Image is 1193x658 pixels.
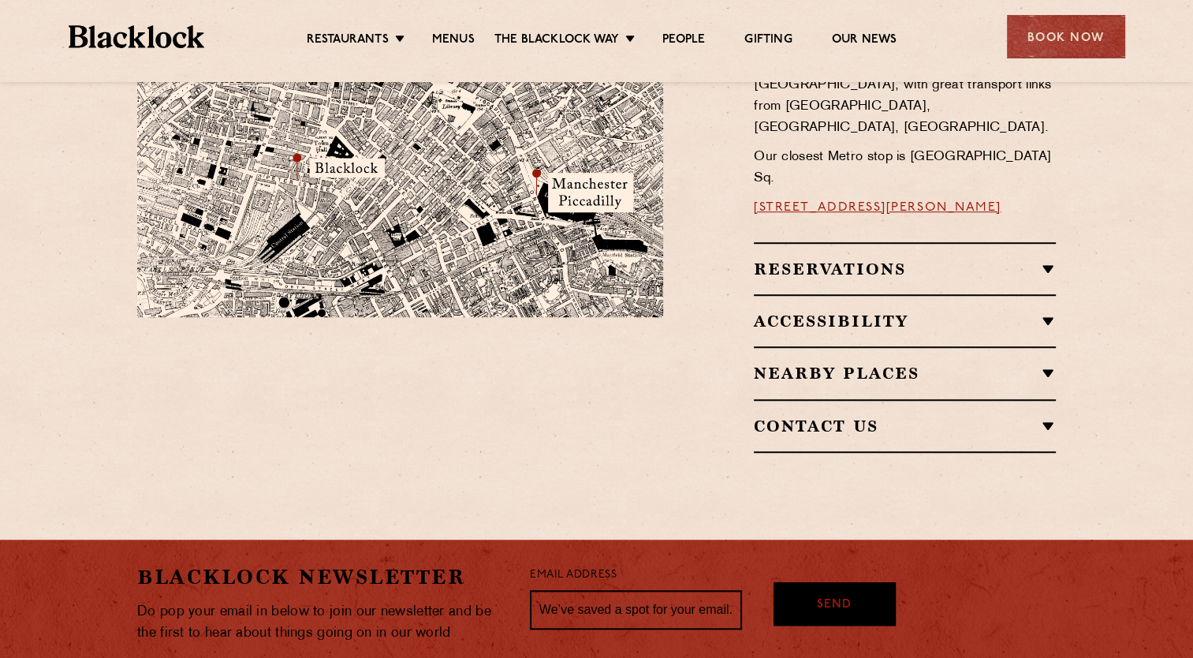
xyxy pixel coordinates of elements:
span: Send [817,596,852,615]
input: We’ve saved a spot for your email... [530,590,742,630]
h2: Blacklock Newsletter [137,563,506,591]
a: Gifting [744,32,792,50]
span: Our closest Metro stop is [GEOGRAPHIC_DATA] Sq. [754,151,1051,185]
h2: Accessibility [754,312,1056,331]
h2: Reservations [754,260,1056,279]
a: People [662,32,705,50]
span: Find us just down from the iconic [GEOGRAPHIC_DATA] on [PERSON_NAME][GEOGRAPHIC_DATA], with great... [754,36,1052,134]
a: The Blacklock Way [494,32,619,50]
a: Our News [832,32,897,50]
div: Book Now [1007,15,1125,58]
a: [STREET_ADDRESS][PERSON_NAME] [754,201,1001,214]
h2: Contact Us [754,417,1056,436]
p: Do pop your email in below to join our newsletter and be the first to hear about things going on ... [137,601,506,644]
h2: Nearby Places [754,364,1056,383]
img: svg%3E [494,305,714,453]
a: Menus [432,32,475,50]
a: Restaurants [307,32,389,50]
img: BL_Textured_Logo-footer-cropped.svg [69,25,205,48]
label: Email Address [530,566,617,585]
